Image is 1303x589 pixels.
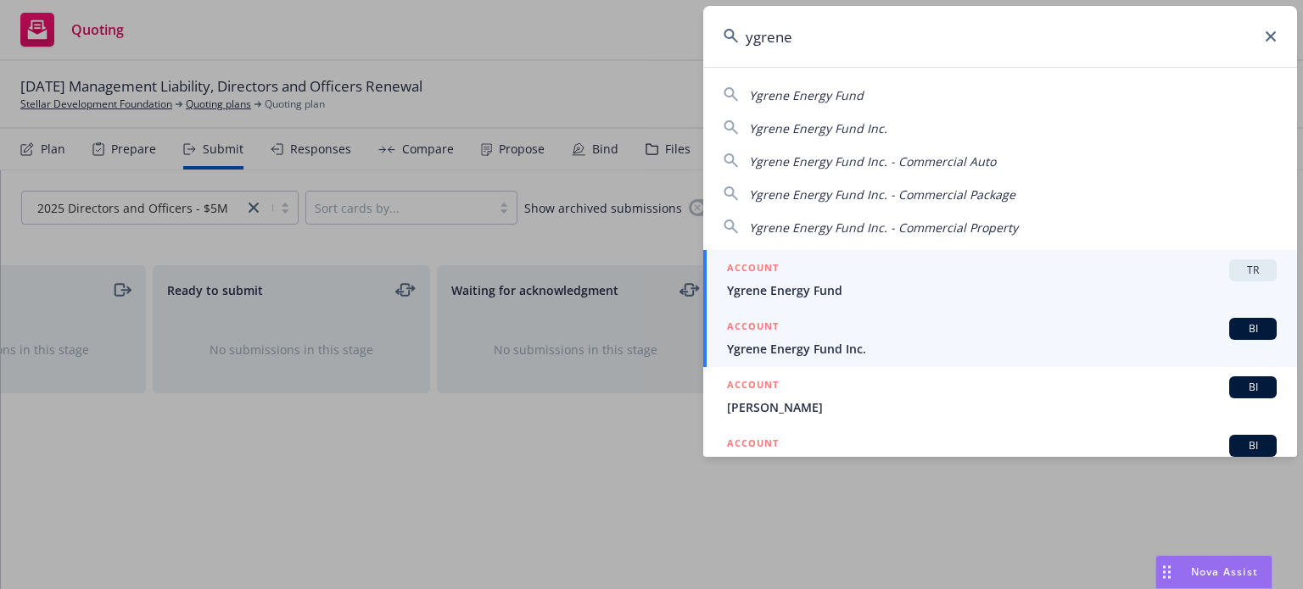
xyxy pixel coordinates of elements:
[703,425,1297,484] a: ACCOUNTBI
[727,318,779,338] h5: ACCOUNT
[1236,321,1270,336] span: BI
[1236,380,1270,395] span: BI
[749,219,1018,236] span: Ygrene Energy Fund Inc. - Commercial Property
[749,186,1015,203] span: Ygrene Energy Fund Inc. - Commercial Package
[749,120,887,136] span: Ygrene Energy Fund Inc.
[1191,564,1258,579] span: Nova Assist
[1156,556,1177,588] div: Drag to move
[727,340,1277,358] span: Ygrene Energy Fund Inc.
[703,6,1297,67] input: Search...
[749,87,864,103] span: Ygrene Energy Fund
[703,367,1297,425] a: ACCOUNTBI[PERSON_NAME]
[1236,263,1270,278] span: TR
[727,435,779,455] h5: ACCOUNT
[727,398,1277,416] span: [PERSON_NAME]
[1236,438,1270,453] span: BI
[703,250,1297,308] a: ACCOUNTTRYgrene Energy Fund
[1155,555,1272,589] button: Nova Assist
[703,308,1297,367] a: ACCOUNTBIYgrene Energy Fund Inc.
[727,259,779,280] h5: ACCOUNT
[749,153,996,169] span: Ygrene Energy Fund Inc. - Commercial Auto
[727,376,779,397] h5: ACCOUNT
[727,281,1277,299] span: Ygrene Energy Fund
